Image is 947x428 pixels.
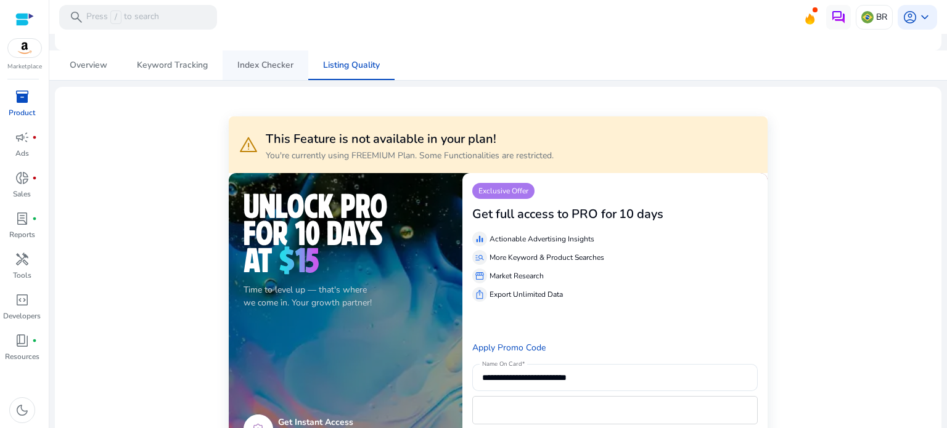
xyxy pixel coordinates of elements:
p: Press to search [86,10,159,24]
span: manage_search [475,252,485,262]
span: warning [239,135,258,155]
img: amazon.svg [8,39,41,57]
span: keyboard_arrow_down [917,10,932,25]
p: Resources [5,351,39,362]
span: Overview [70,61,107,70]
span: equalizer [475,234,485,244]
p: More Keyword & Product Searches [490,252,604,263]
span: Listing Quality [323,61,380,70]
span: fiber_manual_record [32,338,37,343]
span: book_4 [15,333,30,348]
span: fiber_manual_record [32,216,37,221]
span: / [110,10,121,24]
span: Keyword Tracking [137,61,208,70]
p: Ads [15,148,29,159]
span: account_circle [903,10,917,25]
p: Product [9,107,35,118]
h3: Get full access to PRO for [472,207,617,222]
span: ios_share [475,289,485,299]
p: Developers [3,310,41,321]
img: br.svg [861,11,874,23]
p: Market Research [490,270,544,281]
p: Reports [9,229,35,240]
span: dark_mode [15,403,30,418]
p: BR [876,6,887,28]
mat-label: Name On Card [482,360,522,369]
span: fiber_manual_record [32,135,37,140]
p: Exclusive Offer [472,183,535,199]
h3: 10 days [619,207,663,222]
span: fiber_manual_record [32,176,37,180]
p: Actionable Advertising Insights [490,233,594,244]
span: Index Checker [237,61,293,70]
a: Apply Promo Code [472,342,546,353]
p: You're currently using FREEMIUM Plan. Some Functionalities are restricted. [266,149,554,162]
span: storefront [475,271,485,281]
span: lab_profile [15,211,30,226]
p: Marketplace [7,62,42,71]
span: inventory_2 [15,89,30,104]
span: campaign [15,130,30,145]
span: code_blocks [15,293,30,307]
p: Time to level up — that's where we come in. Your growth partner! [244,283,448,309]
span: donut_small [15,171,30,185]
p: Export Unlimited Data [490,289,563,300]
h3: This Feature is not available in your plan! [266,132,554,147]
p: Sales [13,188,31,200]
h5: Get Instant Access [278,418,404,428]
iframe: Secure card payment input frame [479,398,751,422]
span: search [69,10,84,25]
p: Tools [13,270,31,281]
span: handyman [15,252,30,267]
